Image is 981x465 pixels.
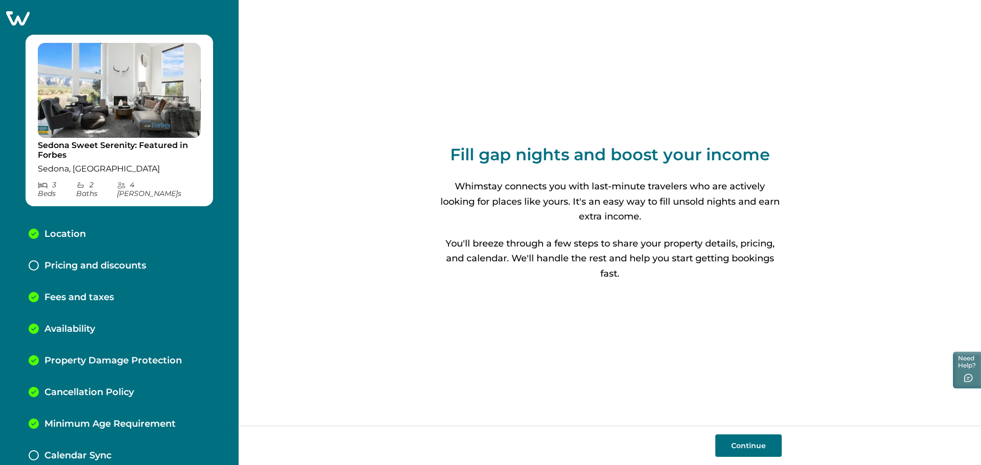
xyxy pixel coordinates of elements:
button: Continue [715,434,782,457]
img: propertyImage_Sedona Sweet Serenity: Featured in Forbes [38,43,201,138]
p: Sedona, [GEOGRAPHIC_DATA] [38,164,201,174]
p: 2 Bath s [76,181,116,198]
p: Pricing and discounts [44,260,146,272]
p: You'll breeze through a few steps to share your property details, pricing, and calendar. We'll ha... [438,236,782,281]
p: Minimum Age Requirement [44,419,176,430]
p: 4 [PERSON_NAME] s [117,181,201,198]
p: 3 Bed s [38,181,76,198]
p: Property Damage Protection [44,355,182,366]
p: Sedona Sweet Serenity: Featured in Forbes [38,140,201,160]
p: Fill gap nights and boost your income [450,144,770,165]
p: Cancellation Policy [44,387,134,398]
p: Availability [44,324,95,335]
p: Calendar Sync [44,450,111,461]
p: Location [44,229,86,240]
p: Fees and taxes [44,292,114,303]
p: Whimstay connects you with last-minute travelers who are actively looking for places like yours. ... [438,179,782,224]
